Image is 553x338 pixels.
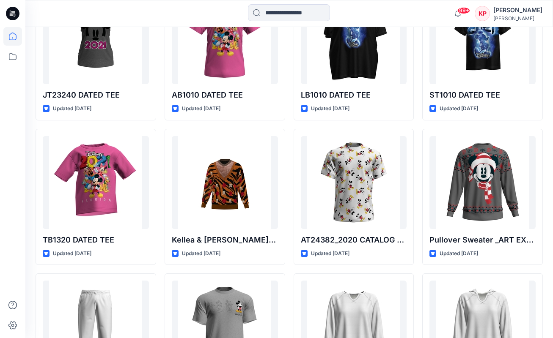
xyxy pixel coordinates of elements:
[182,249,220,258] p: Updated [DATE]
[172,89,278,101] p: AB1010 DATED TEE
[43,89,149,101] p: JT23240 DATED TEE
[53,249,91,258] p: Updated [DATE]
[429,136,536,229] a: Pullover Sweater _ART EXAMPLES
[429,89,536,101] p: ST1010 DATED TEE
[440,104,478,113] p: Updated [DATE]
[301,136,407,229] a: AT24382_2020 CATALOG TEES
[311,249,349,258] p: Updated [DATE]
[493,5,542,15] div: [PERSON_NAME]
[311,104,349,113] p: Updated [DATE]
[440,249,478,258] p: Updated [DATE]
[301,234,407,246] p: AT24382_2020 CATALOG TEES
[43,136,149,229] a: TB1320 DATED TEE
[493,15,542,22] div: [PERSON_NAME]
[301,89,407,101] p: LB1010 DATED TEE
[182,104,220,113] p: Updated [DATE]
[429,234,536,246] p: Pullover Sweater _ART EXAMPLES
[172,136,278,229] a: Kellea & Myriam Tiger King Christmas Sweater
[172,234,278,246] p: Kellea & [PERSON_NAME] [PERSON_NAME] Christmas Sweater
[475,6,490,21] div: KP
[43,234,149,246] p: TB1320 DATED TEE
[53,104,91,113] p: Updated [DATE]
[457,7,470,14] span: 99+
